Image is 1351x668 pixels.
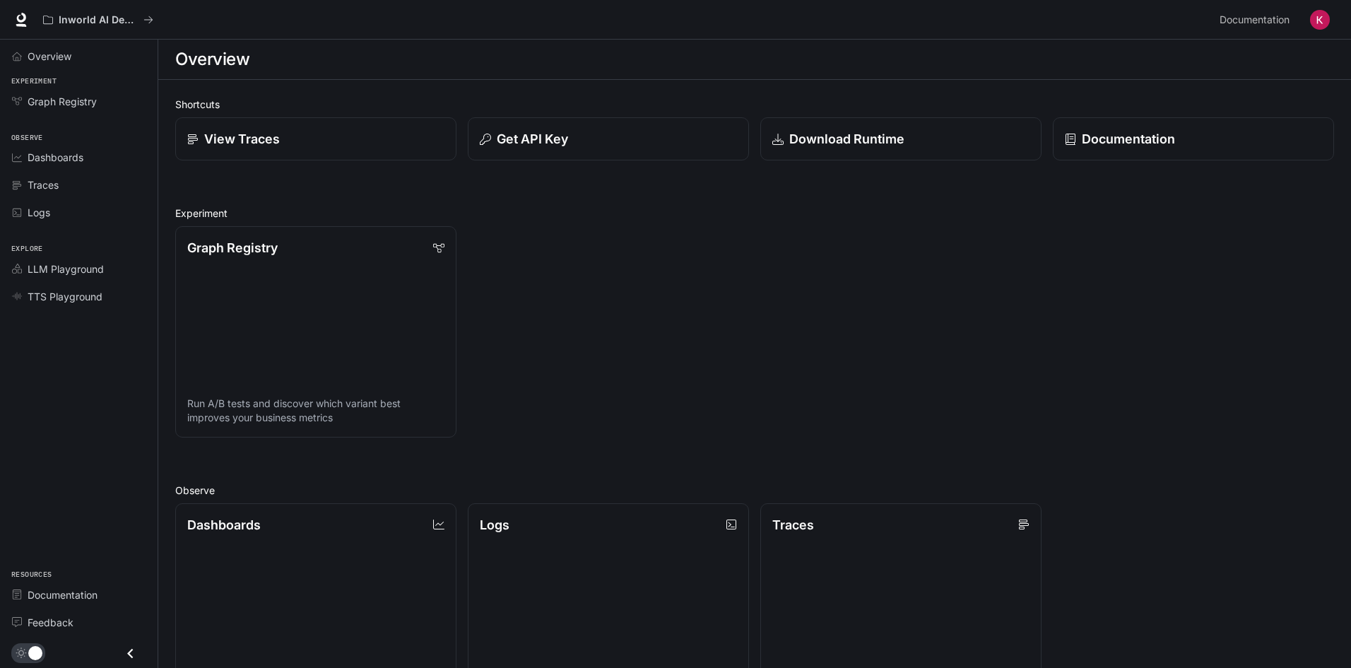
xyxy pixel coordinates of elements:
a: Logs [6,200,152,225]
span: LLM Playground [28,262,104,276]
button: Get API Key [468,117,749,160]
button: User avatar [1306,6,1334,34]
span: Documentation [1220,11,1290,29]
p: Run A/B tests and discover which variant best improves your business metrics [187,397,444,425]
p: Logs [480,515,509,534]
a: View Traces [175,117,456,160]
p: Traces [772,515,814,534]
span: Traces [28,177,59,192]
h2: Shortcuts [175,97,1334,112]
a: TTS Playground [6,284,152,309]
h1: Overview [175,45,249,74]
h2: Observe [175,483,1334,498]
button: Close drawer [114,639,146,668]
p: Graph Registry [187,238,278,257]
span: Overview [28,49,71,64]
span: TTS Playground [28,289,102,304]
span: Graph Registry [28,94,97,109]
a: Documentation [1053,117,1334,160]
span: Dark mode toggle [28,645,42,660]
a: Overview [6,44,152,69]
p: View Traces [204,129,280,148]
a: Dashboards [6,145,152,170]
p: Get API Key [497,129,568,148]
p: Documentation [1082,129,1175,148]
p: Dashboards [187,515,261,534]
span: Dashboards [28,150,83,165]
span: Logs [28,205,50,220]
a: Traces [6,172,152,197]
a: LLM Playground [6,257,152,281]
a: Graph Registry [6,89,152,114]
a: Documentation [6,582,152,607]
p: Download Runtime [789,129,904,148]
a: Download Runtime [760,117,1042,160]
a: Graph RegistryRun A/B tests and discover which variant best improves your business metrics [175,226,456,438]
a: Documentation [1214,6,1300,34]
p: Inworld AI Demos [59,14,138,26]
button: All workspaces [37,6,160,34]
span: Documentation [28,587,98,602]
span: Feedback [28,615,73,630]
a: Feedback [6,610,152,635]
img: User avatar [1310,10,1330,30]
h2: Experiment [175,206,1334,221]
